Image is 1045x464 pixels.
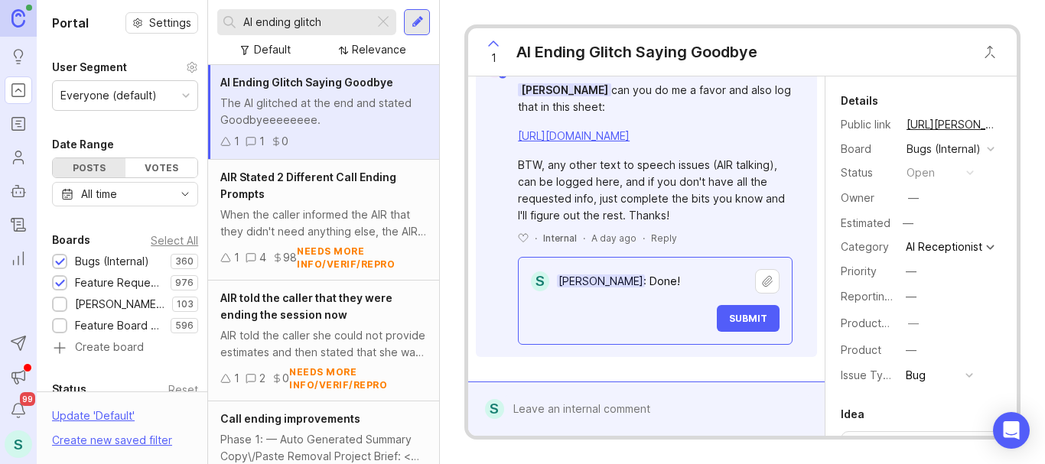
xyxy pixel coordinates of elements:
div: When the caller informed the AIR that they didn't need anything else, the AIR stated "Thank you f... [220,206,427,240]
button: Send to Autopilot [5,329,32,357]
div: S [531,271,549,291]
label: Reporting Team [841,290,923,303]
a: AIR told the caller that they were ending the session nowAIR told the caller she could not provid... [208,281,439,401]
button: Upload file [755,269,780,294]
div: Default [254,41,291,58]
div: Bug [906,367,926,384]
div: Votes [125,158,198,177]
button: Settings [125,12,198,34]
div: Bugs (Internal) [907,141,981,157]
p: 976 [175,277,194,289]
a: Reporting [5,245,32,272]
label: Priority [841,264,877,277]
div: Status [52,380,86,398]
a: AI Ending Glitch Saying GoodbyeThe AI glitched at the end and stated Goodbyeeeeeeee.110 [208,65,439,160]
label: Issue Type [841,368,897,381]
div: Idea [841,405,864,423]
p: 596 [175,320,194,332]
span: Settings [149,15,191,31]
div: 2 [259,370,265,387]
a: Ideas [5,43,32,70]
a: [URL][PERSON_NAME] [902,115,1001,135]
div: — [908,315,919,332]
a: [URL][DOMAIN_NAME] [518,129,630,142]
button: S [5,430,32,458]
span: AI Ending Glitch Saying Goodbye [220,76,393,89]
a: Changelog [5,211,32,238]
label: ProductboardID [841,316,922,329]
svg: toggle icon [173,188,197,200]
div: · [643,232,645,245]
h1: Portal [52,14,89,32]
div: AIR told the caller she could not provide estimates and then stated that she was "ending the sess... [220,327,427,361]
a: AIR Stated 2 Different Call Ending PromptsWhen the caller informed the AIR that they didn't need ... [208,160,439,281]
div: Public link [841,116,894,133]
div: Owner [841,190,894,206]
div: needs more info/verif/repro [289,365,427,391]
button: Announcements [5,363,32,391]
div: Board [841,141,894,157]
div: AI Ending Glitch Saying Goodbye [516,41,757,63]
div: Status [841,164,894,181]
div: — [908,190,919,206]
img: Canny Home [11,9,25,27]
div: AI Receptionist [906,242,982,252]
div: Create new saved filter [52,432,172,449]
span: AIR told the caller that they were ending the session now [220,291,392,321]
button: Notifications [5,397,32,424]
span: 99 [20,392,35,406]
textarea: [PERSON_NAME]: Done! [549,267,755,296]
div: Internal [543,232,577,245]
span: AIR Stated 2 Different Call Ending Prompts [220,170,396,200]
div: Select All [151,236,198,245]
div: 98 [283,249,297,266]
a: Portal [5,76,32,104]
div: 0 [282,370,289,387]
span: 1 [491,50,496,67]
div: Feature Requests (Internal) [75,274,163,291]
div: All time [81,186,117,203]
p: 103 [177,298,194,310]
div: — [898,213,918,233]
div: 4 [259,249,266,266]
input: Search... [243,14,368,31]
span: Submit [729,313,767,324]
div: · [535,232,537,245]
div: Open Intercom Messenger [993,412,1030,449]
div: Posts [53,158,125,177]
div: Relevance [352,41,406,58]
div: The AI glitched at the end and stated Goodbyeeeeeeee. [220,95,427,128]
button: ProductboardID [903,313,923,333]
a: Roadmaps [5,110,32,138]
div: Boards [52,231,90,249]
span: [PERSON_NAME] [518,83,611,96]
div: Date Range [52,135,114,154]
div: 1 [234,249,239,266]
div: Everyone (default) [60,87,157,104]
a: Autopilot [5,177,32,205]
div: — [906,263,916,280]
div: 1 [234,133,239,150]
div: 1 [234,370,239,387]
div: Estimated [841,218,890,229]
div: Reply [651,232,677,245]
div: — [906,342,916,359]
div: needs more info/verif/repro [297,245,427,271]
span: Call ending improvements [220,412,360,425]
div: S [485,399,504,419]
button: Submit [717,305,780,332]
div: Feature Board Sandbox [DATE] [75,317,163,334]
div: — [906,288,916,305]
div: can you do me a favor and also log that in this sheet: [518,82,793,115]
div: Category [841,238,894,255]
div: Details [841,92,878,110]
div: 1 [259,133,265,150]
div: · [583,232,585,245]
div: Reset [168,385,198,394]
span: A day ago [591,232,636,245]
div: Bugs (Internal) [75,253,149,270]
div: open [907,164,935,181]
div: User Segment [52,58,127,76]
